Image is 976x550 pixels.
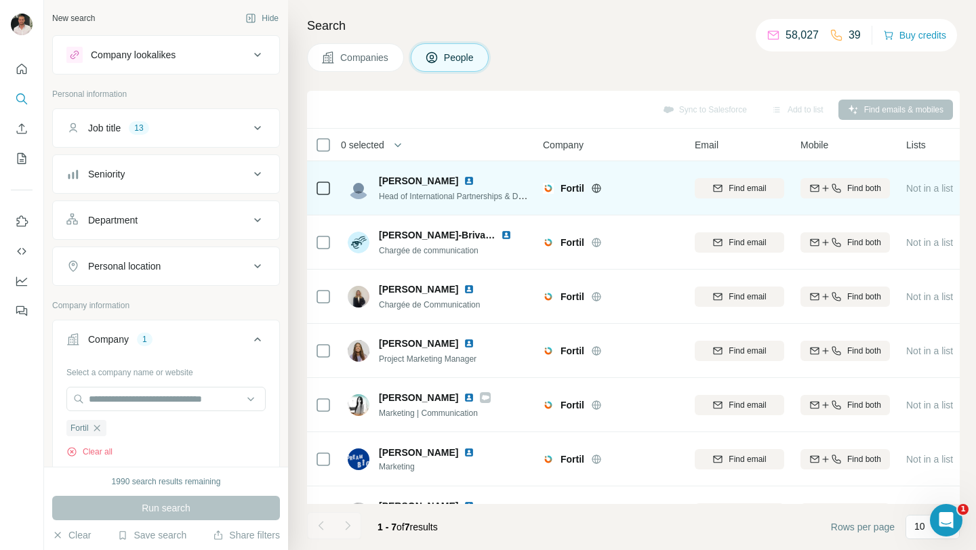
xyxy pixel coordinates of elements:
span: Company [543,138,584,152]
span: [PERSON_NAME] [379,282,458,296]
button: Find email [695,341,784,361]
button: Save search [117,528,186,542]
button: Find email [695,395,784,415]
button: Find email [695,449,784,469]
span: Mobile [800,138,828,152]
div: 1 [137,333,152,345]
img: LinkedIn logo [464,501,474,511]
div: 1990 search results remaining [112,475,221,488]
img: Avatar [11,14,33,35]
button: My lists [11,146,33,171]
div: Seniority [88,167,125,181]
span: Fortil [561,236,584,249]
button: Dashboard [11,269,33,293]
span: 1 [958,504,969,515]
span: Fortil [561,290,584,303]
span: Fortil [561,398,584,412]
div: 13 [129,122,148,134]
button: Find both [800,395,890,415]
span: [PERSON_NAME] [379,499,458,513]
button: Department [53,204,279,236]
button: Job title13 [53,112,279,144]
span: of [396,522,405,532]
div: New search [52,12,95,24]
button: Seniority [53,158,279,190]
button: Enrich CSV [11,117,33,141]
span: [PERSON_NAME] [379,174,458,188]
img: LinkedIn logo [464,284,474,295]
span: Find both [847,399,881,411]
p: Company information [52,299,280,312]
span: 1 - 7 [378,522,396,532]
button: Hide [236,8,288,28]
button: Use Surfe API [11,239,33,263]
span: 0 selected [341,138,384,152]
span: Lists [906,138,926,152]
span: Not in a list [906,183,953,194]
span: Find both [847,236,881,249]
button: Find email [695,503,784,524]
div: Personal location [88,259,161,273]
span: Marketing | Communication [379,408,478,418]
button: Find both [800,232,890,253]
div: Select a company name or website [66,361,266,379]
button: Find both [800,449,890,469]
h4: Search [307,16,960,35]
span: Find email [729,291,766,303]
img: Logo of Fortil [543,345,554,356]
span: Find email [729,345,766,357]
span: [PERSON_NAME] [379,337,458,350]
span: Chargée de communication [379,246,479,255]
span: Marketing [379,461,491,473]
span: [PERSON_NAME] [379,391,458,404]
button: Find email [695,232,784,253]
button: Find email [695,287,784,307]
div: Company [88,333,129,346]
button: Clear all [66,446,113,458]
img: LinkedIn logo [464,447,474,458]
span: 7 [405,522,410,532]
span: results [378,522,438,532]
button: Find both [800,341,890,361]
img: Avatar [348,232,369,253]
span: Not in a list [906,345,953,356]
span: Fortil [561,452,584,466]
button: Company1 [53,323,279,361]
p: Personal information [52,88,280,100]
span: People [444,51,475,64]
button: Find both [800,287,890,307]
span: Not in a list [906,237,953,248]
span: Project Marketing Manager [379,354,476,364]
img: Avatar [348,394,369,416]
p: 39 [849,27,861,43]
span: Find email [729,453,766,465]
span: Find email [729,182,766,194]
div: Job title [88,121,121,135]
span: Fortil [561,182,584,195]
button: Find both [800,178,890,198]
button: Clear [52,528,91,542]
iframe: Intercom live chat [930,504,962,536]
span: Fortil [70,422,89,434]
span: Not in a list [906,291,953,302]
img: Avatar [348,340,369,362]
img: Logo of Fortil [543,237,554,248]
img: Avatar [348,448,369,470]
span: Chargée de Communication [379,300,480,310]
span: Find email [729,236,766,249]
span: Rows per page [831,520,895,534]
button: Quick start [11,57,33,81]
img: Avatar [348,503,369,524]
button: Personal location [53,250,279,282]
img: LinkedIn logo [464,175,474,186]
span: Not in a list [906,454,953,465]
p: 58,027 [786,27,819,43]
img: LinkedIn logo [501,230,512,240]
span: Not in a list [906,400,953,410]
span: Fortil [561,344,584,358]
span: [PERSON_NAME]-Brivady [379,230,496,240]
span: Find both [847,453,881,465]
button: Find both [800,503,890,524]
span: Find email [729,399,766,411]
button: Search [11,87,33,111]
